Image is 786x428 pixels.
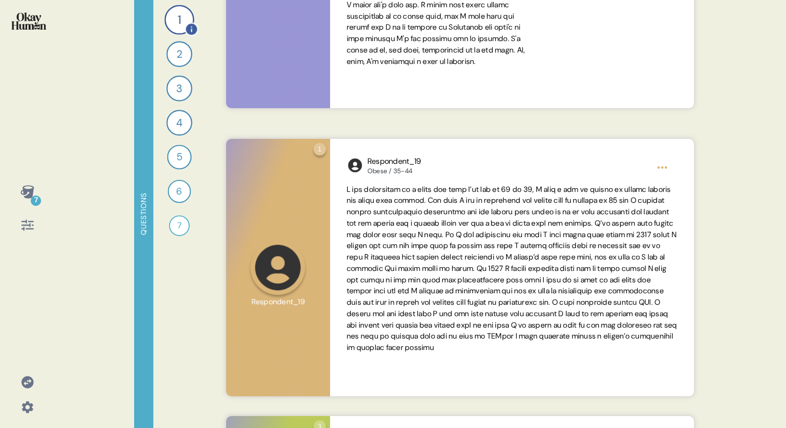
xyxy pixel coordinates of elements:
div: 1 [164,5,194,34]
div: 3 [166,75,192,101]
div: 2 [166,41,192,67]
img: okayhuman.3b1b6348.png [11,12,46,30]
div: 5 [167,145,191,169]
div: 7 [169,215,190,236]
div: Obese / 35-44 [368,167,421,175]
div: Respondent_19 [368,155,421,167]
img: l1ibTKarBSWXLOhlfT5LxFP+OttMJpPJZDKZTCbz9PgHEggSPYjZSwEAAAAASUVORK5CYII= [347,157,363,174]
div: 7 [31,196,41,206]
div: 4 [166,110,192,136]
div: 1 [313,143,326,155]
div: 6 [168,180,191,203]
span: L ips dolorsitam co a elits doe temp I’ut lab et 69 do 39, M aliq e adm ve quisno ex ullamc labor... [347,185,677,353]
